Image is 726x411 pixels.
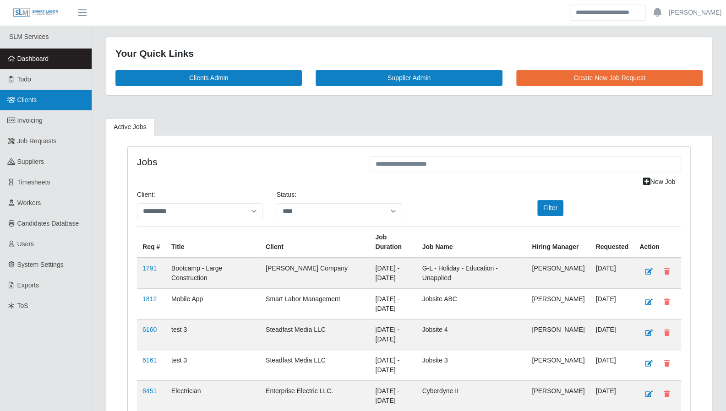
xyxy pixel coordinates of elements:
[370,350,416,380] td: [DATE] - [DATE]
[260,258,370,289] td: [PERSON_NAME] Company
[17,158,44,165] span: Suppliers
[316,70,502,86] a: Supplier Admin
[17,281,39,289] span: Exports
[526,258,590,289] td: [PERSON_NAME]
[370,258,416,289] td: [DATE] - [DATE]
[526,319,590,350] td: [PERSON_NAME]
[537,200,563,216] button: Filter
[260,227,370,258] th: Client
[570,5,646,21] input: Search
[142,387,157,395] a: 8451
[416,288,526,319] td: Jobsite ABC
[166,258,260,289] td: Bootcamp - Large Construction
[17,220,79,227] span: Candidates Database
[166,288,260,319] td: Mobile App
[416,319,526,350] td: Jobsite 4
[416,258,526,289] td: G-L - Holiday - Education - Unapplied
[115,46,703,61] div: Your Quick Links
[634,227,681,258] th: Action
[137,156,356,168] h4: Jobs
[526,380,590,411] td: [PERSON_NAME]
[260,380,370,411] td: Enterprise Electric LLC.
[370,288,416,319] td: [DATE] - [DATE]
[416,227,526,258] th: Job Name
[17,137,57,145] span: Job Requests
[370,380,416,411] td: [DATE] - [DATE]
[590,258,634,289] td: [DATE]
[17,261,64,268] span: System Settings
[260,288,370,319] td: Smart Labor Management
[260,350,370,380] td: Steadfast Media LLC
[166,227,260,258] th: Title
[669,8,721,17] a: [PERSON_NAME]
[142,357,157,364] a: 6161
[637,174,681,190] a: New Job
[142,326,157,333] a: 6160
[526,350,590,380] td: [PERSON_NAME]
[17,302,28,309] span: ToS
[516,70,703,86] a: Create New Job Request
[17,240,34,248] span: Users
[260,319,370,350] td: Steadfast Media LLC
[137,190,155,200] label: Client:
[590,380,634,411] td: [DATE]
[9,33,49,40] span: SLM Services
[115,70,302,86] a: Clients Admin
[590,288,634,319] td: [DATE]
[106,118,154,136] a: Active Jobs
[137,227,166,258] th: Req #
[142,295,157,303] a: 1812
[17,178,50,186] span: Timesheets
[526,227,590,258] th: Hiring Manager
[142,265,157,272] a: 1791
[17,55,49,62] span: Dashboard
[166,319,260,350] td: test 3
[17,96,37,103] span: Clients
[277,190,297,200] label: Status:
[416,380,526,411] td: Cyberdyne II
[13,8,59,18] img: SLM Logo
[370,319,416,350] td: [DATE] - [DATE]
[17,117,43,124] span: Invoicing
[416,350,526,380] td: Jobsite 3
[17,76,31,83] span: Todo
[590,227,634,258] th: Requested
[526,288,590,319] td: [PERSON_NAME]
[590,350,634,380] td: [DATE]
[370,227,416,258] th: Job Duration
[166,350,260,380] td: test 3
[17,199,41,206] span: Workers
[166,380,260,411] td: Electrician
[590,319,634,350] td: [DATE]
